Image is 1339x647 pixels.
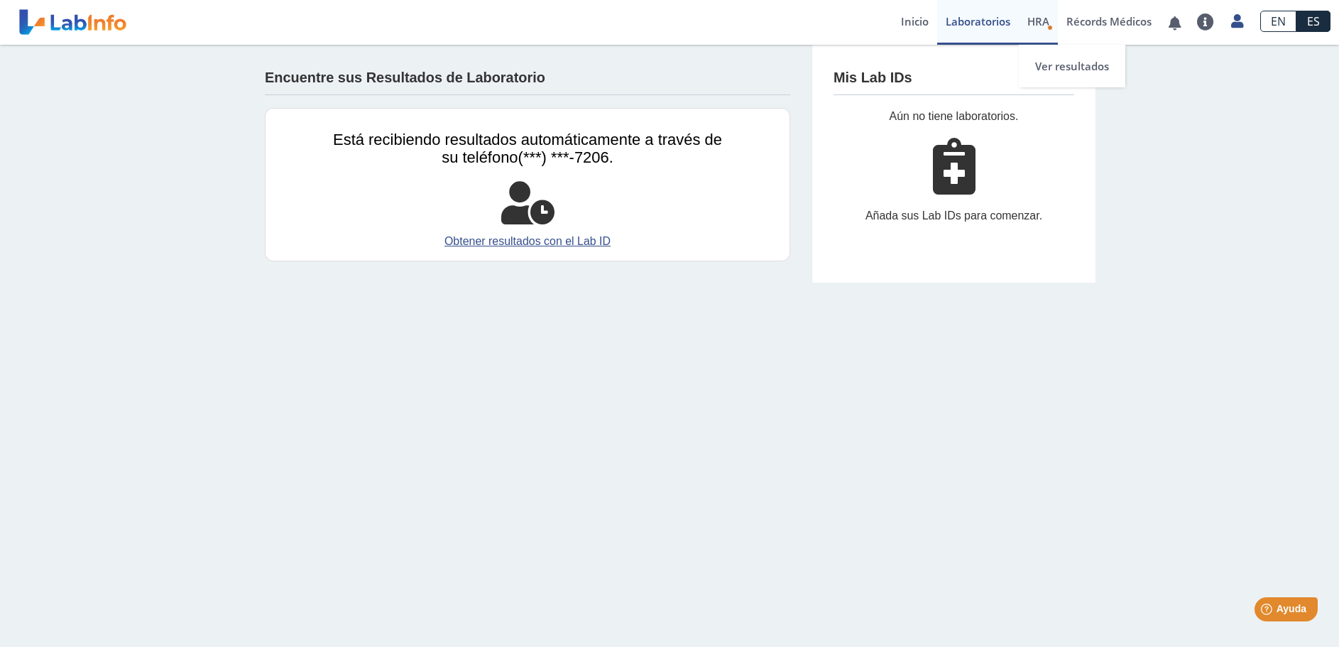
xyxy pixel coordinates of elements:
a: EN [1260,11,1296,32]
h4: Mis Lab IDs [834,70,912,87]
a: Obtener resultados con el Lab ID [333,233,722,250]
span: Está recibiendo resultados automáticamente a través de su teléfono [333,131,722,166]
span: HRA [1027,14,1049,28]
div: Aún no tiene laboratorios. [834,108,1074,125]
div: Añada sus Lab IDs para comenzar. [834,207,1074,224]
iframe: Help widget launcher [1213,592,1323,631]
h4: Encuentre sus Resultados de Laboratorio [265,70,545,87]
a: ES [1296,11,1330,32]
a: Ver resultados [1019,45,1125,87]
